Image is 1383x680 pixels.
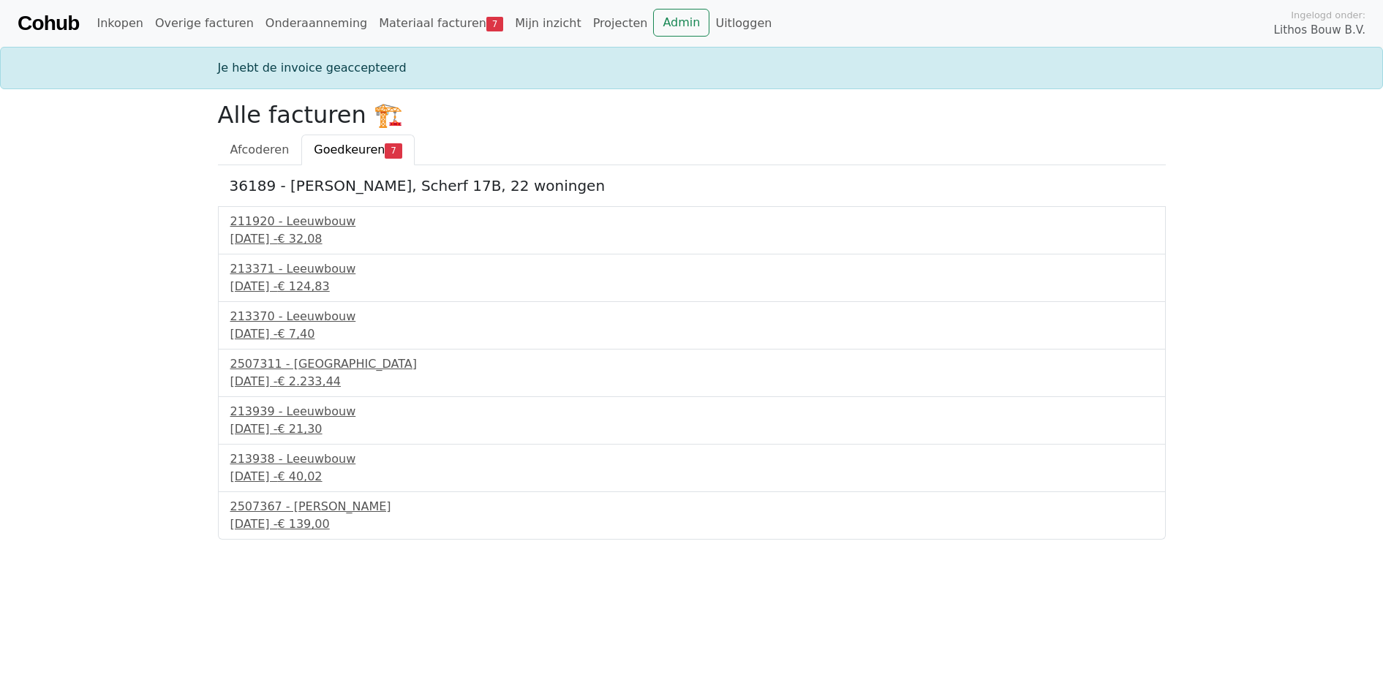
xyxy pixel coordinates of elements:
span: € 32,08 [277,232,322,246]
a: Mijn inzicht [509,9,587,38]
span: Afcoderen [230,143,290,156]
a: 213370 - Leeuwbouw[DATE] -€ 7,40 [230,308,1153,343]
span: € 139,00 [277,517,329,531]
span: Ingelogd onder: [1291,8,1365,22]
span: € 7,40 [277,327,314,341]
div: [DATE] - [230,515,1153,533]
div: [DATE] - [230,373,1153,390]
a: Cohub [18,6,79,41]
a: Goedkeuren7 [301,135,414,165]
a: Afcoderen [218,135,302,165]
a: Materiaal facturen7 [373,9,509,38]
div: 2507311 - [GEOGRAPHIC_DATA] [230,355,1153,373]
a: Projecten [587,9,654,38]
span: € 124,83 [277,279,329,293]
div: [DATE] - [230,468,1153,486]
a: 213371 - Leeuwbouw[DATE] -€ 124,83 [230,260,1153,295]
a: 2507311 - [GEOGRAPHIC_DATA][DATE] -€ 2.233,44 [230,355,1153,390]
span: € 21,30 [277,422,322,436]
div: Je hebt de invoice geaccepteerd [209,59,1175,77]
a: 211920 - Leeuwbouw[DATE] -€ 32,08 [230,213,1153,248]
a: Overige facturen [149,9,260,38]
a: 213939 - Leeuwbouw[DATE] -€ 21,30 [230,403,1153,438]
span: € 40,02 [277,469,322,483]
a: Inkopen [91,9,148,38]
a: Admin [653,9,709,37]
span: Lithos Bouw B.V. [1274,22,1365,39]
span: € 2.233,44 [277,374,341,388]
span: 7 [385,143,402,158]
div: 211920 - Leeuwbouw [230,213,1153,230]
div: [DATE] - [230,278,1153,295]
h2: Alle facturen 🏗️ [218,101,1166,129]
a: 2507367 - [PERSON_NAME][DATE] -€ 139,00 [230,498,1153,533]
div: 213371 - Leeuwbouw [230,260,1153,278]
a: 213938 - Leeuwbouw[DATE] -€ 40,02 [230,450,1153,486]
div: 213939 - Leeuwbouw [230,403,1153,420]
span: Goedkeuren [314,143,385,156]
div: [DATE] - [230,230,1153,248]
h5: 36189 - [PERSON_NAME], Scherf 17B, 22 woningen [230,177,1154,194]
a: Onderaanneming [260,9,373,38]
div: [DATE] - [230,325,1153,343]
span: 7 [486,17,503,31]
div: [DATE] - [230,420,1153,438]
div: 2507367 - [PERSON_NAME] [230,498,1153,515]
div: 213938 - Leeuwbouw [230,450,1153,468]
div: 213370 - Leeuwbouw [230,308,1153,325]
a: Uitloggen [709,9,777,38]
